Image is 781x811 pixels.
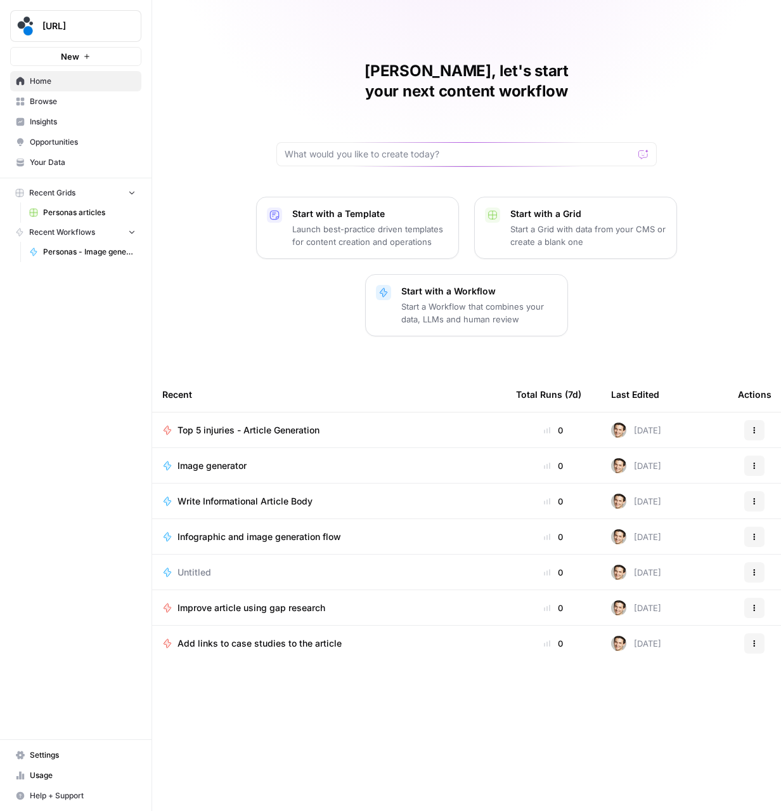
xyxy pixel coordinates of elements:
span: Opportunities [30,136,136,148]
div: 0 [516,637,591,650]
span: Your Data [30,157,136,168]
p: Launch best-practice driven templates for content creation and operations [292,223,448,248]
div: 0 [516,531,591,543]
button: Start with a GridStart a Grid with data from your CMS or create a blank one [474,197,677,259]
div: [DATE] [611,529,661,544]
p: Start with a Template [292,208,448,220]
img: j7temtklz6amjwtjn5shyeuwpeb0 [611,565,626,580]
p: Start with a Grid [510,208,666,220]
span: Top 5 injuries - Article Generation [177,424,319,437]
div: Recent [162,377,496,412]
div: [DATE] [611,423,661,438]
input: What would you like to create today? [285,148,633,161]
span: Usage [30,770,136,781]
span: Write Informational Article Body [177,495,313,508]
span: New [61,50,79,63]
div: [DATE] [611,494,661,509]
p: Start with a Workflow [401,285,557,298]
a: Image generator [162,459,496,472]
span: Browse [30,96,136,107]
button: Start with a TemplateLaunch best-practice driven templates for content creation and operations [256,197,459,259]
span: Settings [30,749,136,761]
img: j7temtklz6amjwtjn5shyeuwpeb0 [611,600,626,616]
span: Infographic and image generation flow [177,531,341,543]
button: New [10,47,141,66]
span: [URL] [42,20,119,32]
a: Improve article using gap research [162,602,496,614]
a: Add links to case studies to the article [162,637,496,650]
span: Image generator [177,459,247,472]
span: Untitled [177,566,211,579]
p: Start a Grid with data from your CMS or create a blank one [510,223,666,248]
a: Usage [10,765,141,786]
img: j7temtklz6amjwtjn5shyeuwpeb0 [611,458,626,473]
div: [DATE] [611,565,661,580]
div: [DATE] [611,458,661,473]
a: Settings [10,745,141,765]
button: Workspace: spot.ai [10,10,141,42]
span: Home [30,76,136,87]
div: 0 [516,459,591,472]
a: Top 5 injuries - Article Generation [162,424,496,437]
a: Insights [10,112,141,132]
button: Recent Grids [10,183,141,202]
span: Recent Grids [29,187,75,199]
a: Your Data [10,152,141,173]
a: Personas articles [23,202,141,223]
div: 0 [516,495,591,508]
img: j7temtklz6amjwtjn5shyeuwpeb0 [611,494,626,509]
span: Help + Support [30,790,136,801]
div: 0 [516,424,591,437]
a: Untitled [162,566,496,579]
span: Insights [30,116,136,128]
img: j7temtklz6amjwtjn5shyeuwpeb0 [611,529,626,544]
span: Add links to case studies to the article [177,637,342,650]
span: Personas articles [43,207,136,218]
button: Recent Workflows [10,223,141,242]
div: Last Edited [611,377,659,412]
h1: [PERSON_NAME], let's start your next content workflow [276,61,657,102]
a: Opportunities [10,132,141,152]
a: Infographic and image generation flow [162,531,496,543]
a: Home [10,71,141,91]
span: Personas - Image generator [43,246,136,258]
div: Actions [738,377,771,412]
img: spot.ai Logo [15,15,37,37]
span: Improve article using gap research [177,602,325,614]
a: Personas - Image generator [23,242,141,262]
div: [DATE] [611,600,661,616]
a: Write Informational Article Body [162,495,496,508]
button: Help + Support [10,786,141,806]
a: Browse [10,91,141,112]
button: Start with a WorkflowStart a Workflow that combines your data, LLMs and human review [365,274,568,336]
div: [DATE] [611,636,661,651]
img: j7temtklz6amjwtjn5shyeuwpeb0 [611,423,626,438]
div: Total Runs (7d) [516,377,581,412]
p: Start a Workflow that combines your data, LLMs and human review [401,300,557,326]
div: 0 [516,602,591,614]
span: Recent Workflows [29,227,95,238]
div: 0 [516,566,591,579]
img: j7temtklz6amjwtjn5shyeuwpeb0 [611,636,626,651]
